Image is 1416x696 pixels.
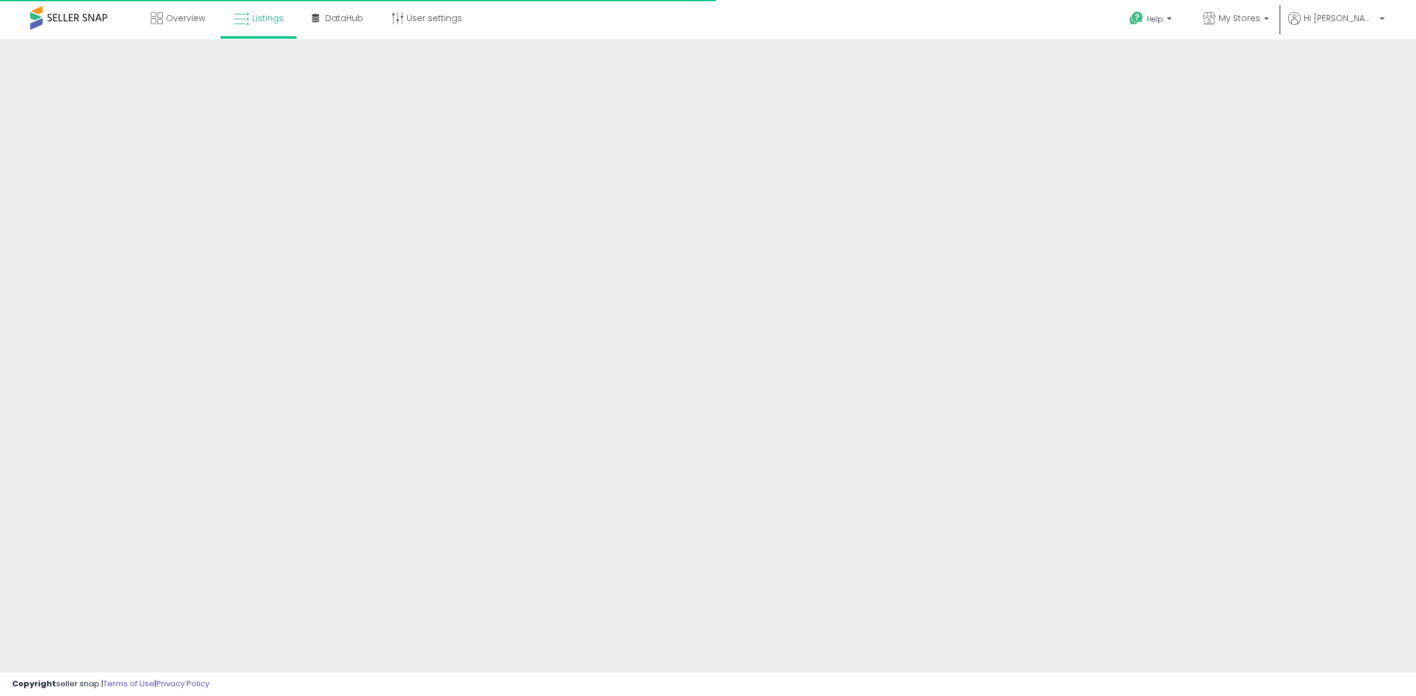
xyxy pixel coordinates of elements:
[1304,12,1376,24] span: Hi [PERSON_NAME]
[1219,12,1260,24] span: My Stores
[166,12,205,24] span: Overview
[325,12,363,24] span: DataHub
[1120,2,1184,39] a: Help
[1147,14,1163,24] span: Help
[1129,11,1144,26] i: Get Help
[1288,12,1385,39] a: Hi [PERSON_NAME]
[252,12,284,24] span: Listings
